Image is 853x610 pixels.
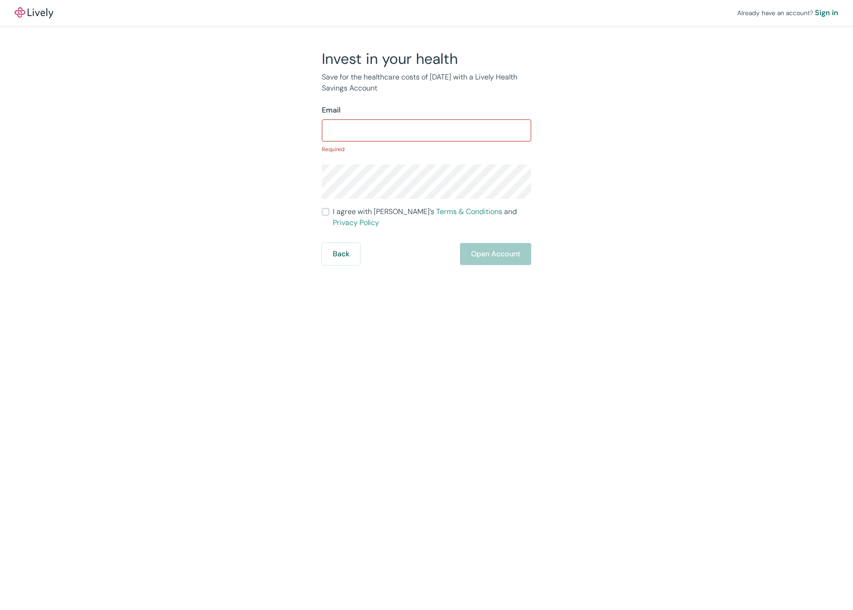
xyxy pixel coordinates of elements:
a: Sign in [815,7,838,18]
img: Lively [15,7,53,18]
div: Already have an account? [737,7,838,18]
button: Back [322,243,360,265]
label: Email [322,105,341,116]
p: Required [322,145,531,153]
p: Save for the healthcare costs of [DATE] with a Lively Health Savings Account [322,72,531,94]
a: Terms & Conditions [436,207,502,216]
a: Privacy Policy [333,218,379,227]
a: LivelyLively [15,7,53,18]
h2: Invest in your health [322,50,531,68]
span: I agree with [PERSON_NAME]’s and [333,206,531,228]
